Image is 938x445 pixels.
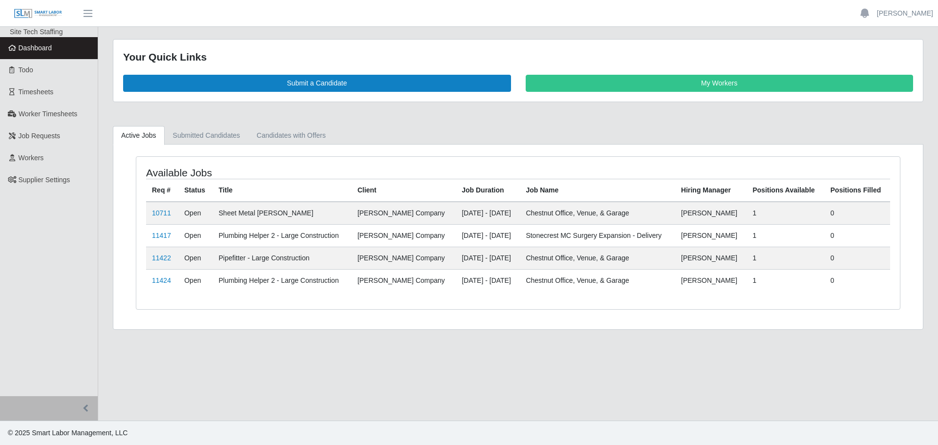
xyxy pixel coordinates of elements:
a: Candidates with Offers [248,126,334,145]
td: [PERSON_NAME] Company [352,202,456,225]
th: Job Duration [456,179,520,202]
td: [PERSON_NAME] [675,224,746,247]
span: Supplier Settings [19,176,70,184]
th: Job Name [520,179,675,202]
td: 0 [825,269,890,292]
th: Req # [146,179,178,202]
td: Open [178,247,213,269]
span: Site Tech Staffing [10,28,63,36]
td: Stonecrest MC Surgery Expansion - Delivery [520,224,675,247]
td: [DATE] - [DATE] [456,269,520,292]
td: [DATE] - [DATE] [456,247,520,269]
td: Sheet Metal [PERSON_NAME] [213,202,352,225]
span: Workers [19,154,44,162]
td: 1 [746,224,824,247]
td: 1 [746,202,824,225]
h4: Available Jobs [146,167,448,179]
th: Title [213,179,352,202]
th: Client [352,179,456,202]
td: Pipefitter - Large Construction [213,247,352,269]
th: Positions Filled [825,179,890,202]
a: 11424 [152,276,171,284]
td: Open [178,202,213,225]
td: [PERSON_NAME] [675,247,746,269]
img: SLM Logo [14,8,63,19]
a: My Workers [526,75,914,92]
td: [DATE] - [DATE] [456,202,520,225]
td: 1 [746,269,824,292]
th: Hiring Manager [675,179,746,202]
span: Job Requests [19,132,61,140]
td: Plumbing Helper 2 - Large Construction [213,224,352,247]
td: Chestnut Office, Venue, & Garage [520,269,675,292]
td: [PERSON_NAME] Company [352,269,456,292]
a: 11422 [152,254,171,262]
td: Chestnut Office, Venue, & Garage [520,247,675,269]
span: Worker Timesheets [19,110,77,118]
a: 10711 [152,209,171,217]
td: Open [178,269,213,292]
td: [PERSON_NAME] Company [352,247,456,269]
th: Positions Available [746,179,824,202]
th: Status [178,179,213,202]
td: Plumbing Helper 2 - Large Construction [213,269,352,292]
td: Open [178,224,213,247]
td: [DATE] - [DATE] [456,224,520,247]
span: Timesheets [19,88,54,96]
td: 1 [746,247,824,269]
span: © 2025 Smart Labor Management, LLC [8,429,128,437]
a: [PERSON_NAME] [877,8,933,19]
td: [PERSON_NAME] Company [352,224,456,247]
span: Dashboard [19,44,52,52]
a: Submit a Candidate [123,75,511,92]
a: Submitted Candidates [165,126,249,145]
a: 11417 [152,232,171,239]
td: Chestnut Office, Venue, & Garage [520,202,675,225]
td: 0 [825,247,890,269]
td: 0 [825,202,890,225]
td: 0 [825,224,890,247]
td: [PERSON_NAME] [675,269,746,292]
span: Todo [19,66,33,74]
div: Your Quick Links [123,49,913,65]
td: [PERSON_NAME] [675,202,746,225]
a: Active Jobs [113,126,165,145]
